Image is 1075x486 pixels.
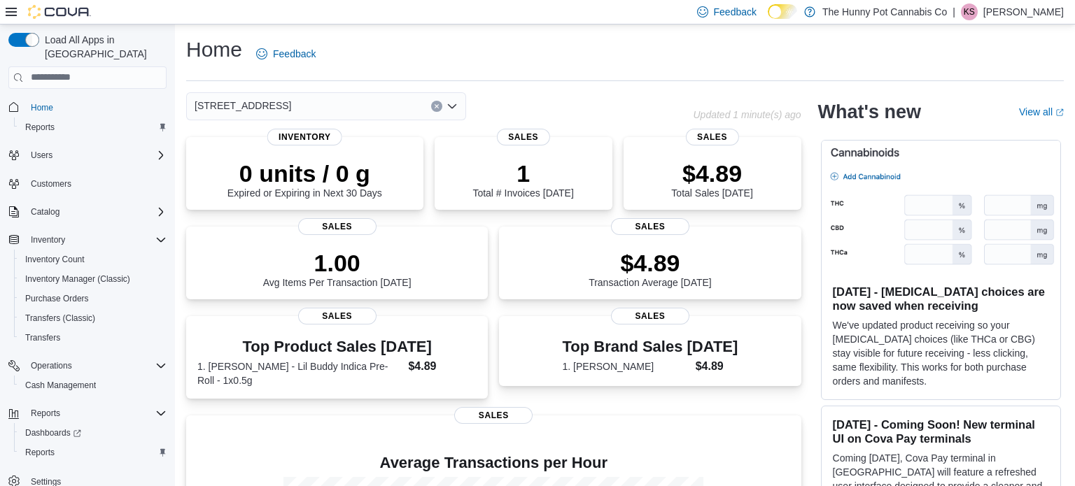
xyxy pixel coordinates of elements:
svg: External link [1055,108,1064,117]
span: Reports [20,444,167,461]
div: Expired or Expiring in Next 30 Days [227,159,382,199]
span: Sales [454,407,533,424]
button: Customers [3,173,172,194]
button: Inventory [25,231,71,248]
dd: $4.89 [408,358,477,375]
button: Reports [14,443,172,462]
h3: Top Product Sales [DATE] [197,338,477,355]
a: Dashboards [20,424,87,441]
span: Sales [611,218,689,235]
button: Operations [25,357,78,374]
span: Users [25,147,167,164]
span: Inventory [25,231,167,248]
div: Total # Invoices [DATE] [472,159,573,199]
span: [STREET_ADDRESS] [195,97,291,114]
a: Feedback [251,40,321,68]
a: Purchase Orders [20,290,94,307]
span: Catalog [31,206,59,217]
button: Reports [3,403,172,423]
button: Inventory Count [14,250,172,269]
span: Inventory Manager (Classic) [25,273,130,285]
span: KS [964,3,975,20]
h2: What's new [818,101,921,123]
span: Customers [25,175,167,192]
span: Home [31,102,53,113]
span: Operations [25,357,167,374]
span: Reports [25,122,55,133]
span: Transfers [20,329,167,346]
span: Inventory [267,129,342,145]
span: Feedback [273,47,316,61]
p: $4.89 [589,249,712,277]
button: Open list of options [447,101,458,112]
a: Cash Management [20,377,101,394]
p: 1.00 [263,249,412,277]
span: Cash Management [25,380,96,391]
span: Inventory Count [20,251,167,268]
p: 0 units / 0 g [227,159,382,187]
span: Cash Management [20,377,167,394]
span: Purchase Orders [20,290,167,307]
div: Total Sales [DATE] [671,159,752,199]
button: Inventory [3,230,172,250]
span: Inventory Count [25,254,85,265]
input: Dark Mode [768,4,797,19]
p: We've updated product receiving so your [MEDICAL_DATA] choices (like THCa or CBG) stay visible fo... [833,318,1049,388]
button: Transfers [14,328,172,348]
span: Dashboards [25,427,81,438]
a: Inventory Manager (Classic) [20,271,136,287]
div: Transaction Average [DATE] [589,249,712,288]
a: Inventory Count [20,251,90,268]
span: Sales [298,218,377,235]
span: Feedback [714,5,757,19]
h3: [DATE] - [MEDICAL_DATA] choices are now saved when receiving [833,285,1049,313]
h3: [DATE] - Coming Soon! New terminal UI on Cova Pay terminals [833,417,1049,445]
button: Catalog [3,202,172,222]
span: Sales [685,129,738,145]
a: Customers [25,176,77,192]
a: Dashboards [14,423,172,443]
span: Sales [298,308,377,324]
button: Reports [14,117,172,137]
span: Load All Apps in [GEOGRAPHIC_DATA] [39,33,167,61]
a: Home [25,99,59,116]
h1: Home [186,36,242,64]
button: Purchase Orders [14,289,172,308]
span: Transfers [25,332,60,343]
button: Users [25,147,58,164]
span: Reports [25,447,55,458]
button: Clear input [431,101,442,112]
p: | [953,3,955,20]
a: Transfers [20,329,66,346]
span: Transfers (Classic) [20,310,167,327]
div: Kandice Sparks [961,3,978,20]
div: Avg Items Per Transaction [DATE] [263,249,412,288]
h3: Top Brand Sales [DATE] [563,338,738,355]
a: Reports [20,119,60,136]
span: Reports [31,408,60,419]
span: Purchase Orders [25,293,89,304]
button: Catalog [25,203,65,220]
button: Inventory Manager (Classic) [14,269,172,289]
span: Inventory [31,234,65,245]
dd: $4.89 [696,358,738,375]
h4: Average Transactions per Hour [197,455,790,471]
p: The Hunny Pot Cannabis Co [822,3,947,20]
a: View allExternal link [1019,106,1064,117]
img: Cova [28,5,91,19]
span: Reports [25,405,167,422]
p: $4.89 [671,159,752,187]
dt: 1. [PERSON_NAME] [563,359,690,373]
button: Users [3,145,172,165]
a: Transfers (Classic) [20,310,101,327]
span: Dashboards [20,424,167,441]
button: Home [3,97,172,117]
p: Updated 1 minute(s) ago [693,109,801,120]
button: Reports [25,405,66,422]
button: Operations [3,356,172,376]
span: Catalog [25,203,167,220]
a: Reports [20,444,60,461]
span: Sales [497,129,550,145]
p: 1 [472,159,573,187]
